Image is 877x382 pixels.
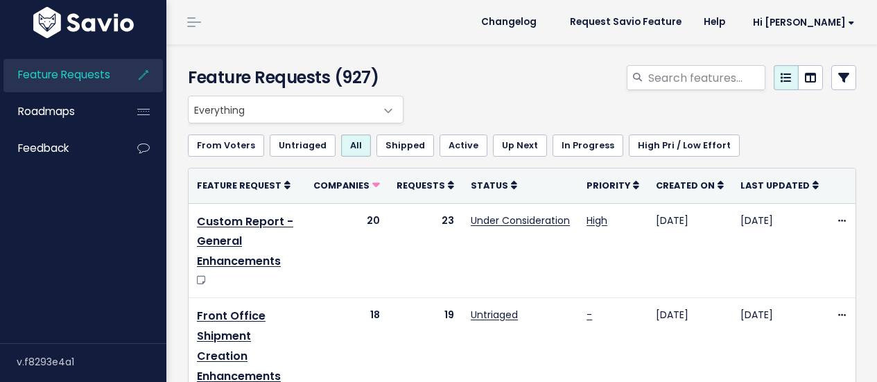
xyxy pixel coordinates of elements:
a: Companies [313,178,380,192]
td: 20 [305,203,388,298]
a: From Voters [188,134,264,157]
td: 23 [388,203,462,298]
a: Custom Report - General Enhancements [197,214,293,270]
span: Everything [189,96,375,123]
div: v.f8293e4a1 [17,344,166,380]
a: Created On [656,178,724,192]
span: Priority [587,180,630,191]
span: Feedback [18,141,69,155]
a: Help [693,12,736,33]
span: Requests [397,180,445,191]
span: Hi [PERSON_NAME] [753,17,855,28]
a: High Pri / Low Effort [629,134,740,157]
a: Roadmaps [3,96,115,128]
a: Up Next [493,134,547,157]
span: Companies [313,180,370,191]
span: Feature Request [197,180,281,191]
input: Search features... [647,65,765,90]
a: - [587,308,592,322]
a: Last Updated [740,178,819,192]
span: Status [471,180,508,191]
a: In Progress [553,134,623,157]
ul: Filter feature requests [188,134,856,157]
td: [DATE] [732,203,827,298]
a: Active [440,134,487,157]
a: High [587,214,607,227]
span: Last Updated [740,180,810,191]
span: Everything [188,96,403,123]
td: [DATE] [648,203,732,298]
a: Untriaged [270,134,336,157]
a: Feature Requests [3,59,115,91]
a: Under Consideration [471,214,570,227]
span: Roadmaps [18,104,75,119]
span: Feature Requests [18,67,110,82]
a: Request Savio Feature [559,12,693,33]
a: Hi [PERSON_NAME] [736,12,866,33]
h4: Feature Requests (927) [188,65,397,90]
img: logo-white.9d6f32f41409.svg [30,7,137,38]
a: Status [471,178,517,192]
a: Untriaged [471,308,518,322]
a: Shipped [376,134,434,157]
span: Changelog [481,17,537,27]
span: Created On [656,180,715,191]
a: Priority [587,178,639,192]
a: Requests [397,178,454,192]
a: Feedback [3,132,115,164]
a: Feature Request [197,178,290,192]
a: All [341,134,371,157]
